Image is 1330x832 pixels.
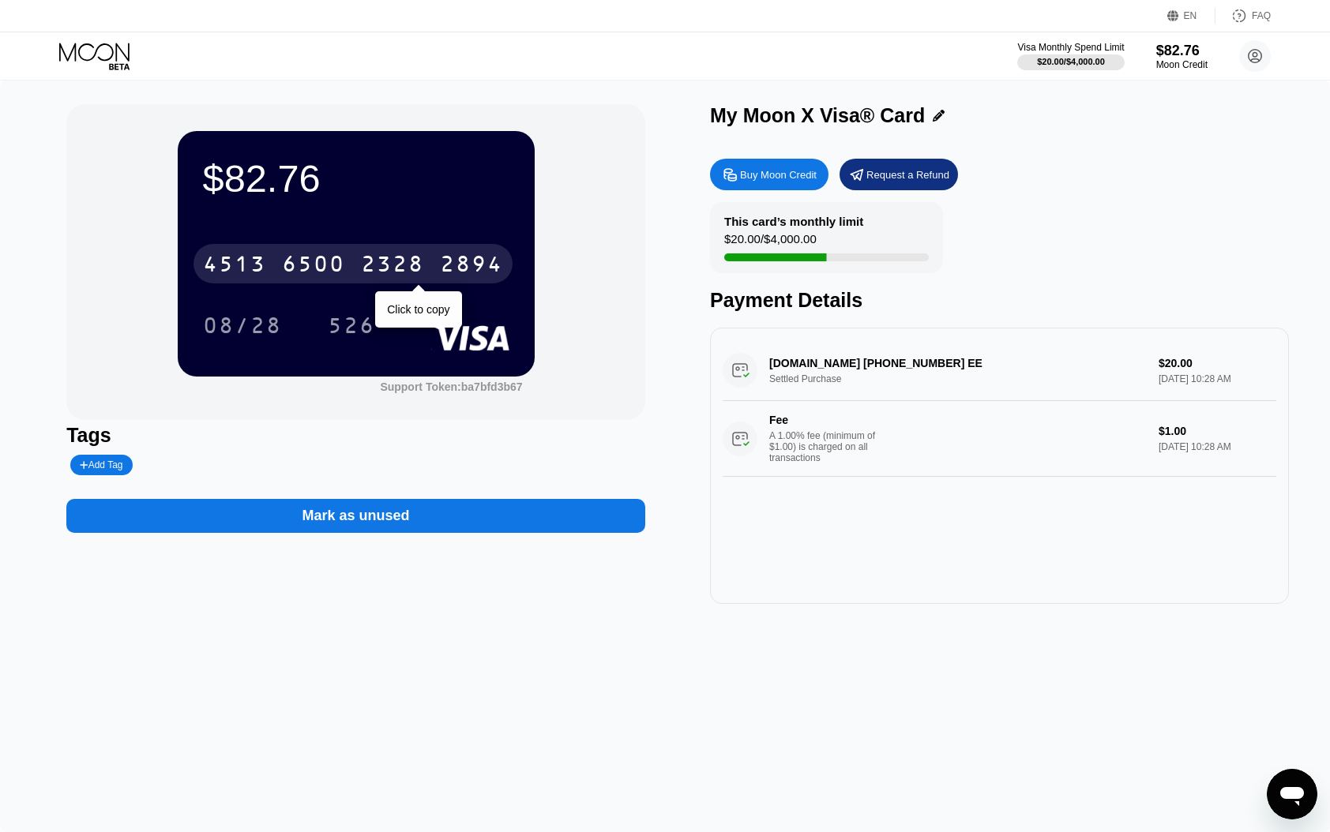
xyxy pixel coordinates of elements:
div: 08/28 [203,315,282,340]
div: Support Token:ba7bfd3b67 [380,380,522,393]
div: $82.76Moon Credit [1156,43,1208,70]
div: EN [1184,10,1197,21]
div: 2894 [440,253,503,279]
div: [DATE] 10:28 AM [1159,441,1276,452]
div: Support Token: ba7bfd3b67 [380,380,522,393]
div: Click to copy [387,303,449,316]
div: Visa Monthly Spend Limit [1017,42,1124,53]
div: 4513 [203,253,266,279]
div: 08/28 [191,305,294,345]
div: $1.00 [1159,425,1276,437]
div: Fee [769,414,880,426]
div: Moon Credit [1156,59,1208,70]
div: 6500 [282,253,345,279]
div: Mark as unused [66,483,645,533]
div: 526 [316,305,387,345]
div: $20.00 / $4,000.00 [724,232,817,253]
div: A 1.00% fee (minimum of $1.00) is charged on all transactions [769,430,888,463]
div: Visa Monthly Spend Limit$20.00/$4,000.00 [1017,42,1124,70]
div: $20.00 / $4,000.00 [1037,57,1105,66]
div: FeeA 1.00% fee (minimum of $1.00) is charged on all transactions$1.00[DATE] 10:28 AM [723,401,1276,477]
div: $82.76 [203,156,509,201]
iframe: Кнопка запуска окна обмена сообщениями [1267,769,1317,819]
div: Request a Refund [866,168,949,182]
div: FAQ [1252,10,1271,21]
div: Request a Refund [840,159,958,190]
div: 526 [328,315,375,340]
div: 2328 [361,253,424,279]
div: This card’s monthly limit [724,215,863,228]
div: Tags [66,424,645,447]
div: Mark as unused [302,507,410,525]
div: Payment Details [710,289,1289,312]
div: Add Tag [80,459,122,470]
div: 4513650023282894 [193,244,513,283]
div: Buy Moon Credit [710,159,828,190]
div: My Moon X Visa® Card [710,104,925,127]
div: EN [1167,8,1215,24]
div: FAQ [1215,8,1271,24]
div: Add Tag [70,455,132,475]
div: Buy Moon Credit [740,168,817,182]
div: $82.76 [1156,43,1208,59]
